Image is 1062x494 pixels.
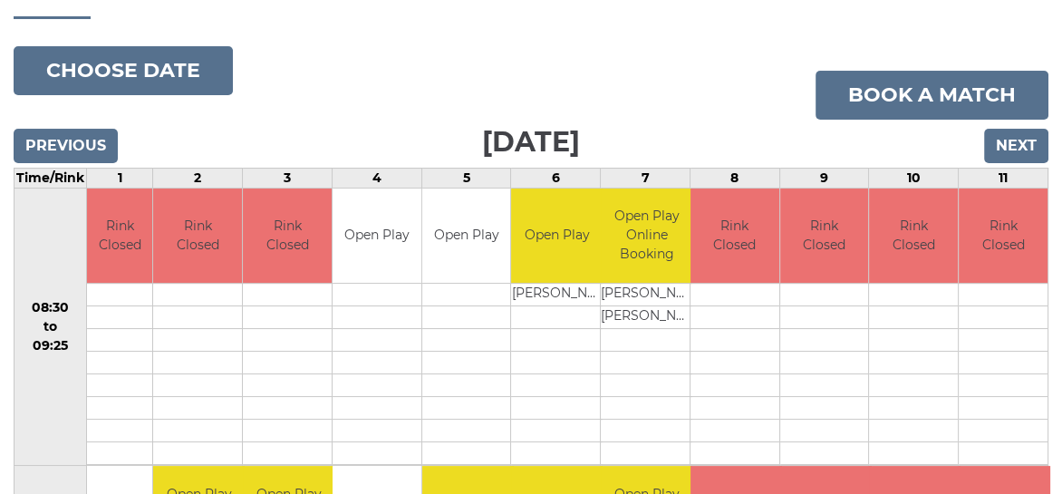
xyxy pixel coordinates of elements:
[690,168,779,188] td: 8
[243,168,333,188] td: 3
[511,284,603,306] td: [PERSON_NAME]
[959,168,1048,188] td: 11
[984,129,1048,163] input: Next
[601,284,692,306] td: [PERSON_NAME]
[601,189,692,284] td: Open Play Online Booking
[14,188,87,466] td: 08:30 to 09:25
[511,168,601,188] td: 6
[869,189,958,284] td: Rink Closed
[869,168,959,188] td: 10
[780,189,869,284] td: Rink Closed
[87,168,153,188] td: 1
[421,168,511,188] td: 5
[601,306,692,329] td: [PERSON_NAME]
[816,71,1048,120] a: Book a match
[690,189,779,284] td: Rink Closed
[14,168,87,188] td: Time/Rink
[87,189,152,284] td: Rink Closed
[153,189,242,284] td: Rink Closed
[332,168,421,188] td: 4
[333,189,421,284] td: Open Play
[959,189,1048,284] td: Rink Closed
[779,168,869,188] td: 9
[511,189,603,284] td: Open Play
[14,129,118,163] input: Previous
[14,46,233,95] button: Choose date
[601,168,690,188] td: 7
[243,189,332,284] td: Rink Closed
[153,168,243,188] td: 2
[422,189,511,284] td: Open Play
